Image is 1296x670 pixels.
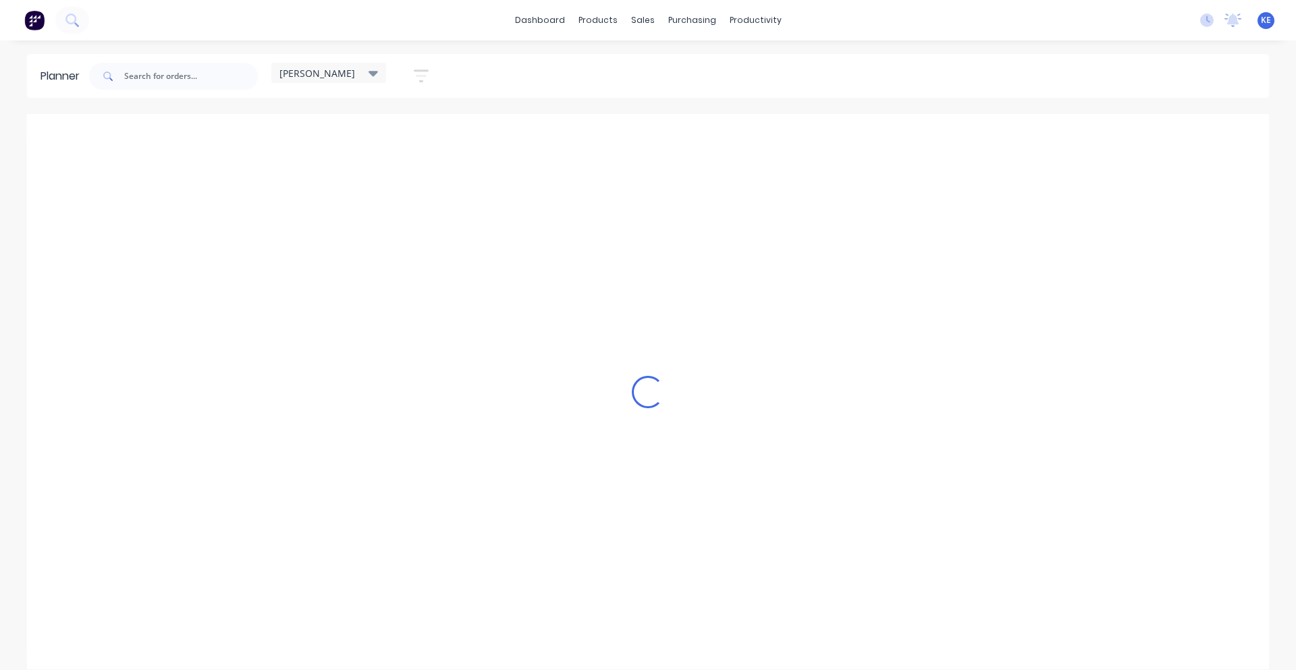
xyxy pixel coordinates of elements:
[723,10,788,30] div: productivity
[40,68,86,84] div: Planner
[279,66,355,80] span: [PERSON_NAME]
[572,10,624,30] div: products
[508,10,572,30] a: dashboard
[124,63,258,90] input: Search for orders...
[1261,14,1271,26] span: KE
[624,10,661,30] div: sales
[661,10,723,30] div: purchasing
[24,10,45,30] img: Factory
